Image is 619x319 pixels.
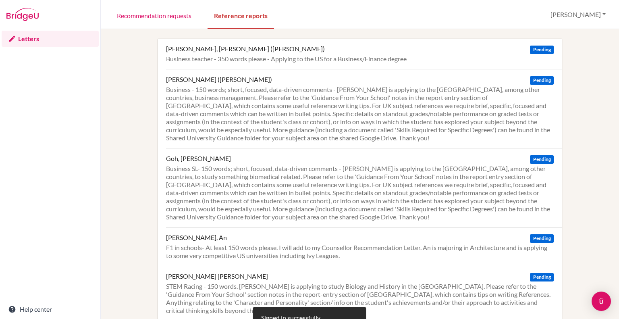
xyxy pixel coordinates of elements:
span: Pending [530,234,553,243]
div: [PERSON_NAME], An [166,234,227,242]
div: STEM Racing - 150 words. [PERSON_NAME] is applying to study Biology and History in the [GEOGRAPHI... [166,282,554,315]
div: Goh, [PERSON_NAME] [166,154,231,163]
div: [PERSON_NAME] [PERSON_NAME] [166,272,268,280]
a: Help center [2,301,99,317]
div: F1 in schools- At least 150 words please. I will add to my Counsellor Recommendation Letter. An i... [166,244,554,260]
a: [PERSON_NAME], [PERSON_NAME] ([PERSON_NAME]) Pending Business teacher - 350 words please - Applyi... [166,39,562,69]
div: [PERSON_NAME] ([PERSON_NAME]) [166,75,272,83]
a: Recommendation requests [110,1,198,29]
span: Pending [530,155,553,164]
button: [PERSON_NAME] [547,7,609,22]
a: Reference reports [208,1,274,29]
a: Letters [2,31,99,47]
div: [PERSON_NAME], [PERSON_NAME] ([PERSON_NAME]) [166,45,325,53]
span: Pending [530,76,553,85]
span: Pending [530,273,553,281]
div: Business teacher - 350 words please - Applying to the US for a Business/Finance degree [166,55,554,63]
span: Pending [530,46,553,54]
div: Open Intercom Messenger [592,292,611,311]
img: Bridge-U [6,8,39,21]
a: [PERSON_NAME] ([PERSON_NAME]) Pending Business - 150 words; short, focused, data-driven comments ... [166,69,562,148]
a: Goh, [PERSON_NAME] Pending Business SL- 150 words; short, focused, data-driven comments - [PERSON... [166,148,562,227]
div: Business - 150 words; short, focused, data-driven comments - [PERSON_NAME] is applying to the [GE... [166,85,554,142]
div: Business SL- 150 words; short, focused, data-driven comments - [PERSON_NAME] is applying to the [... [166,165,554,221]
a: [PERSON_NAME], An Pending F1 in schools- At least 150 words please. I will add to my Counsellor R... [166,227,562,266]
